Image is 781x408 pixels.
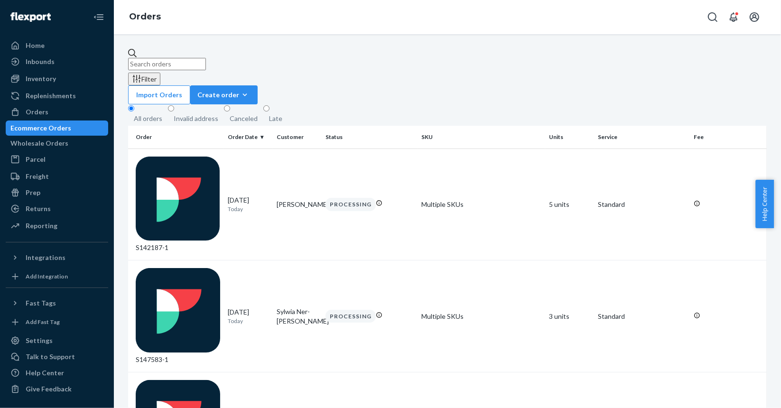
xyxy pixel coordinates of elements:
input: Search orders [128,58,206,70]
th: Fee [690,126,767,148]
div: Inbounds [26,57,55,66]
input: All orders [128,105,134,111]
div: All orders [134,114,162,123]
a: Wholesale Orders [6,136,108,151]
button: Open Search Box [703,8,722,27]
div: Talk to Support [26,352,75,362]
div: Add Fast Tag [26,318,60,326]
a: Help Center [6,365,108,380]
button: Filter [128,73,160,85]
div: PROCESSING [325,198,376,211]
div: Canceled [230,114,258,123]
div: Freight [26,172,49,181]
a: Orders [6,104,108,120]
a: Reporting [6,218,108,233]
button: Give Feedback [6,381,108,397]
a: Home [6,38,108,53]
th: Units [545,126,594,148]
a: Settings [6,333,108,348]
a: Replenishments [6,88,108,103]
div: Fast Tags [26,298,56,308]
div: Invalid address [174,114,218,123]
a: Prep [6,185,108,200]
td: [PERSON_NAME] [273,148,322,260]
input: Invalid address [168,105,174,111]
a: Freight [6,169,108,184]
div: PROCESSING [325,310,376,323]
td: 3 units [545,260,594,372]
div: Settings [26,336,53,345]
div: Add Integration [26,272,68,280]
a: Inbounds [6,54,108,69]
div: [DATE] [228,195,269,213]
button: Close Navigation [89,8,108,27]
div: Home [26,41,45,50]
div: Create order [197,90,251,100]
td: 5 units [545,148,594,260]
button: Open notifications [724,8,743,27]
a: Add Integration [6,269,108,284]
div: Orders [26,107,48,117]
ol: breadcrumbs [121,3,168,31]
p: Today [228,317,269,325]
th: SKU [418,126,545,148]
input: Late [263,105,270,111]
th: Status [322,126,418,148]
div: Reporting [26,221,57,231]
a: Orders [129,11,161,22]
div: Returns [26,204,51,213]
button: Import Orders [128,85,190,104]
button: Fast Tags [6,296,108,311]
td: Multiple SKUs [418,260,545,372]
div: S147583-1 [136,268,220,364]
button: Integrations [6,250,108,265]
p: Standard [598,200,687,209]
div: [DATE] [228,307,269,325]
th: Order [128,126,224,148]
div: Wholesale Orders [10,139,68,148]
div: S142187-1 [136,157,220,253]
th: Service [595,126,690,148]
div: Inventory [26,74,56,83]
button: Help Center [755,180,774,228]
a: Parcel [6,152,108,167]
button: Create order [190,85,258,104]
div: Late [269,114,282,123]
div: Parcel [26,155,46,164]
a: Returns [6,201,108,216]
div: Replenishments [26,91,76,101]
p: Today [228,205,269,213]
th: Order Date [224,126,273,148]
input: Canceled [224,105,230,111]
div: Filter [132,74,157,84]
button: Open account menu [745,8,764,27]
div: Ecommerce Orders [10,123,71,133]
div: Help Center [26,368,64,378]
a: Inventory [6,71,108,86]
img: Flexport logo [10,12,51,22]
div: Give Feedback [26,384,72,394]
div: Integrations [26,253,65,262]
div: Prep [26,188,40,197]
td: Multiple SKUs [418,148,545,260]
div: Customer [277,133,318,141]
a: Add Fast Tag [6,315,108,329]
p: Standard [598,312,687,321]
td: Sylwia Ner-[PERSON_NAME] [273,260,322,372]
a: Talk to Support [6,349,108,364]
a: Ecommerce Orders [6,121,108,136]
